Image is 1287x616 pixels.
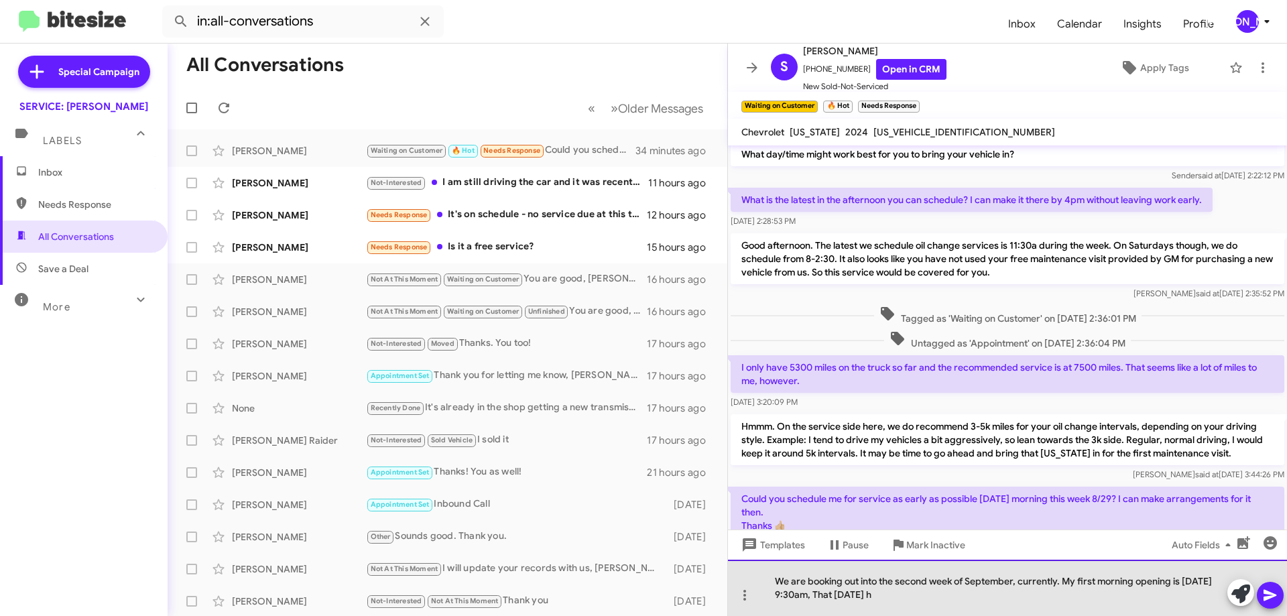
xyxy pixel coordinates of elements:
div: [PERSON_NAME] [232,241,366,254]
span: [PERSON_NAME] [DATE] 2:35:52 PM [1133,288,1284,298]
span: Waiting on Customer [447,275,519,284]
span: said at [1195,469,1219,479]
span: Waiting on Customer [447,307,519,316]
div: 17 hours ago [647,402,717,415]
span: « [588,100,595,117]
span: Unfinished [528,307,565,316]
div: It's already in the shop getting a new transmission. Thanks. [366,400,647,416]
span: Appointment Set [371,371,430,380]
span: 2024 [845,126,868,138]
div: I will update your records with us, [PERSON_NAME]. Thank you and have a wonderful rest of your da... [366,561,667,576]
small: Needs Response [858,101,920,113]
div: You are good, [PERSON_NAME]. Just let us know when you are ready. We do stay about a week schedul... [366,271,647,287]
input: Search [162,5,444,38]
span: [DATE] 3:20:09 PM [731,397,798,407]
a: Calendar [1046,5,1113,44]
span: All Conversations [38,230,114,243]
a: Profile [1172,5,1225,44]
div: [DATE] [667,562,717,576]
nav: Page navigation example [580,95,711,122]
span: Older Messages [618,101,703,116]
p: What is the latest in the afternoon you can schedule? I can make it there by 4pm without leaving ... [731,188,1213,212]
div: 16 hours ago [647,273,717,286]
div: [PERSON_NAME] [1236,10,1259,33]
div: [PERSON_NAME] Raider [232,434,366,447]
div: Thank you [366,593,667,609]
div: [PERSON_NAME] [232,305,366,318]
div: It's on schedule - no service due at this time [366,207,647,223]
div: Is it a free service? [366,239,647,255]
span: Needs Response [371,210,428,219]
span: Appointment Set [371,500,430,509]
span: Needs Response [483,146,540,155]
p: Hmmm. On the service side here, we do recommend 3-5k miles for your oil change intervals, dependi... [731,414,1284,465]
div: [PERSON_NAME] [232,337,366,351]
button: Templates [728,533,816,557]
span: Mark Inactive [906,533,965,557]
span: Tagged as 'Waiting on Customer' on [DATE] 2:36:01 PM [874,306,1142,325]
span: Other [371,532,391,541]
span: Not-Interested [371,178,422,187]
a: Inbox [997,5,1046,44]
div: [DATE] [667,530,717,544]
button: [PERSON_NAME] [1225,10,1272,33]
button: Pause [816,533,879,557]
span: Templates [739,533,805,557]
span: [DATE] 2:28:53 PM [731,216,796,226]
button: Mark Inactive [879,533,976,557]
span: More [43,301,70,313]
span: Sender [DATE] 2:22:12 PM [1172,170,1284,180]
div: 17 hours ago [647,337,717,351]
div: You are good, [PERSON_NAME]. Just whenever you are ready, let us know. Have a wonderful rest of y... [366,304,647,319]
div: [PERSON_NAME] [232,466,366,479]
span: Inbox [38,166,152,179]
div: [PERSON_NAME] [232,562,366,576]
span: Chevrolet [741,126,784,138]
span: Recently Done [371,404,421,412]
button: Previous [580,95,603,122]
div: [PERSON_NAME] [232,369,366,383]
span: Needs Response [371,243,428,251]
span: Insights [1113,5,1172,44]
div: 21 hours ago [647,466,717,479]
div: Inbound Call [366,497,667,512]
div: 17 hours ago [647,434,717,447]
a: Open in CRM [876,59,946,80]
button: Apply Tags [1085,56,1223,80]
div: [PERSON_NAME] [232,176,366,190]
span: [US_VEHICLE_IDENTIFICATION_NUMBER] [873,126,1055,138]
p: Good afternoon. The latest we schedule oil change services is 11:30a during the week. On Saturday... [731,233,1284,284]
span: Special Campaign [58,65,139,78]
span: Needs Response [38,198,152,211]
div: 12 hours ago [647,208,717,222]
div: 17 hours ago [647,369,717,383]
span: Not At This Moment [431,597,499,605]
span: Waiting on Customer [371,146,443,155]
div: 11 hours ago [648,176,717,190]
span: S [780,56,788,78]
div: SERVICE: [PERSON_NAME] [19,100,148,113]
span: » [611,100,618,117]
p: Could you schedule me for service as early as possible [DATE] morning this week 8/29? I can make ... [731,487,1284,538]
span: Not-Interested [371,339,422,348]
span: Moved [431,339,454,348]
div: Could you schedule me for service as early as possible [DATE] morning this week 8/29? I can make ... [366,143,636,158]
span: Untagged as 'Appointment' on [DATE] 2:36:04 PM [884,330,1131,350]
div: [PERSON_NAME] [232,208,366,222]
a: Special Campaign [18,56,150,88]
h1: All Conversations [186,54,344,76]
div: I am still driving the car and it was recently serviced. I wasn't able to bring it into yall but ... [366,175,648,190]
div: 34 minutes ago [636,144,717,158]
span: Not At This Moment [371,564,438,573]
span: said at [1196,288,1219,298]
p: I only have 5300 miles on the truck so far and the recommended service is at 7500 miles. That see... [731,355,1284,393]
span: Sold Vehicle [431,436,473,444]
span: [PERSON_NAME] [803,43,946,59]
span: New Sold-Not-Serviced [803,80,946,93]
span: Labels [43,135,82,147]
small: 🔥 Hot [823,101,852,113]
div: Sounds good. Thank you. [366,529,667,544]
div: I sold it [366,432,647,448]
